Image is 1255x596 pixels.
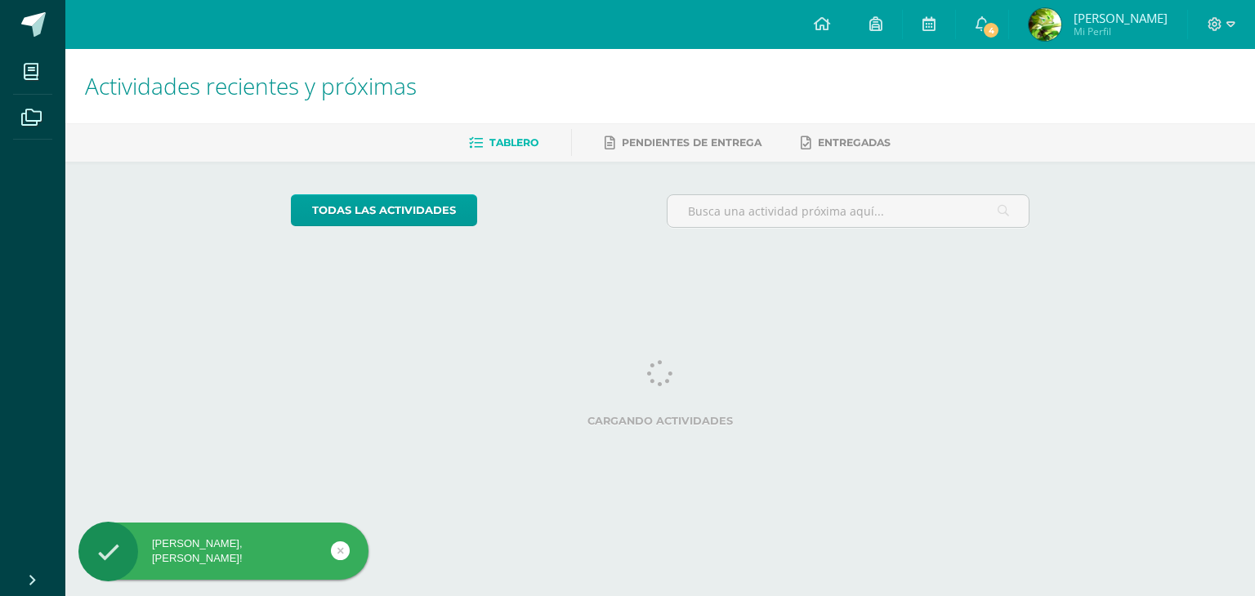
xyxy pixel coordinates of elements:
[668,195,1029,227] input: Busca una actividad próxima aquí...
[1029,8,1061,41] img: 19a790bb8d2bc2d2b7316835407f9c17.png
[622,136,761,149] span: Pendientes de entrega
[982,21,1000,39] span: 4
[818,136,891,149] span: Entregadas
[1074,10,1168,26] span: [PERSON_NAME]
[489,136,538,149] span: Tablero
[469,130,538,156] a: Tablero
[1074,24,1168,38] span: Mi Perfil
[291,415,1030,427] label: Cargando actividades
[605,130,761,156] a: Pendientes de entrega
[801,130,891,156] a: Entregadas
[78,536,368,566] div: [PERSON_NAME], [PERSON_NAME]!
[85,70,417,101] span: Actividades recientes y próximas
[291,194,477,226] a: todas las Actividades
